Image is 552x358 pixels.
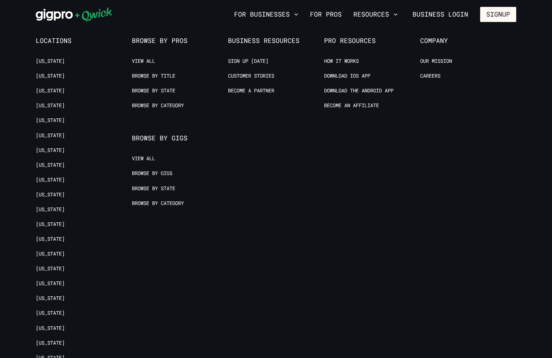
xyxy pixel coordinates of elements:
[132,58,155,65] a: View All
[132,87,175,94] a: Browse by State
[132,200,184,207] a: Browse by Category
[350,8,401,21] button: Resources
[36,73,65,79] a: [US_STATE]
[36,250,65,257] a: [US_STATE]
[420,37,516,45] span: Company
[36,191,65,198] a: [US_STATE]
[36,162,65,169] a: [US_STATE]
[36,37,132,45] span: Locations
[36,295,65,302] a: [US_STATE]
[132,185,175,192] a: Browse by State
[36,7,112,22] img: Qwick
[420,73,440,79] a: Careers
[36,265,65,272] a: [US_STATE]
[135,341,417,358] iframe: Netlify Drawer
[36,58,65,65] a: [US_STATE]
[36,310,65,316] a: [US_STATE]
[36,340,65,346] a: [US_STATE]
[406,7,474,22] a: Business Login
[324,58,359,65] a: How it Works
[36,325,65,332] a: [US_STATE]
[324,87,393,94] a: Download the Android App
[36,280,65,287] a: [US_STATE]
[231,8,301,21] button: For Businesses
[228,58,268,65] a: Sign up [DATE]
[228,37,324,45] span: Business Resources
[480,7,516,22] button: Signup
[324,73,370,79] a: Download IOS App
[132,134,228,142] span: Browse by Gigs
[132,102,184,109] a: Browse by Category
[307,8,345,21] a: For Pros
[228,73,274,79] a: Customer stories
[132,37,228,45] span: Browse by Pros
[36,87,65,94] a: [US_STATE]
[132,170,172,177] a: Browse by Gigs
[36,147,65,154] a: [US_STATE]
[36,117,65,124] a: [US_STATE]
[324,102,379,109] a: Become an Affiliate
[36,102,65,109] a: [US_STATE]
[36,176,65,183] a: [US_STATE]
[36,221,65,228] a: [US_STATE]
[36,132,65,139] a: [US_STATE]
[324,37,420,45] span: Pro Resources
[132,73,175,79] a: Browse by Title
[36,236,65,243] a: [US_STATE]
[228,87,274,94] a: Become a Partner
[420,58,452,65] a: Our Mission
[132,155,155,162] a: View All
[36,206,65,213] a: [US_STATE]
